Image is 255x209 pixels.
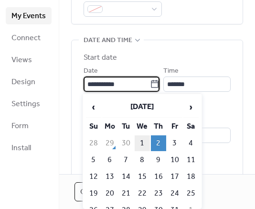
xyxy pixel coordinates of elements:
td: 2 [151,135,166,151]
td: 9 [151,152,166,168]
span: Cancel [80,187,109,198]
span: Settings [11,99,40,110]
a: Connect [6,29,52,46]
td: 6 [102,152,117,168]
td: 5 [86,152,101,168]
th: Fr [167,119,182,134]
span: Install [11,143,31,154]
td: 19 [86,186,101,201]
td: 21 [118,186,134,201]
td: 23 [151,186,166,201]
td: 20 [102,186,117,201]
th: Tu [118,119,134,134]
td: 15 [135,169,150,185]
th: Th [151,119,166,134]
a: Design [6,73,52,90]
td: 11 [183,152,199,168]
td: 10 [167,152,182,168]
td: 29 [102,135,117,151]
span: Design [11,77,35,88]
td: 3 [167,135,182,151]
td: 22 [135,186,150,201]
span: Connect [11,33,41,44]
button: Cancel [74,182,115,201]
th: We [135,119,150,134]
td: 18 [183,169,199,185]
th: [DATE] [102,97,182,118]
td: 13 [102,169,117,185]
span: Time [163,66,179,77]
td: 24 [167,186,182,201]
span: Date [84,66,98,77]
span: › [184,98,198,117]
a: Form [6,117,52,134]
td: 4 [183,135,199,151]
td: 1 [135,135,150,151]
th: Mo [102,119,117,134]
td: 17 [167,169,182,185]
span: Views [11,55,32,66]
div: Start date [84,52,117,64]
a: Settings [6,95,52,112]
a: Views [6,51,52,68]
a: My Events [6,7,52,24]
td: 16 [151,169,166,185]
th: Sa [183,119,199,134]
span: Date and time [84,35,132,46]
span: ‹ [86,98,101,117]
span: My Events [11,11,46,22]
span: Form [11,121,29,132]
td: 14 [118,169,134,185]
td: 12 [86,169,101,185]
th: Su [86,119,101,134]
td: 7 [118,152,134,168]
a: Install [6,139,52,156]
td: 28 [86,135,101,151]
td: 30 [118,135,134,151]
td: 25 [183,186,199,201]
td: 8 [135,152,150,168]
